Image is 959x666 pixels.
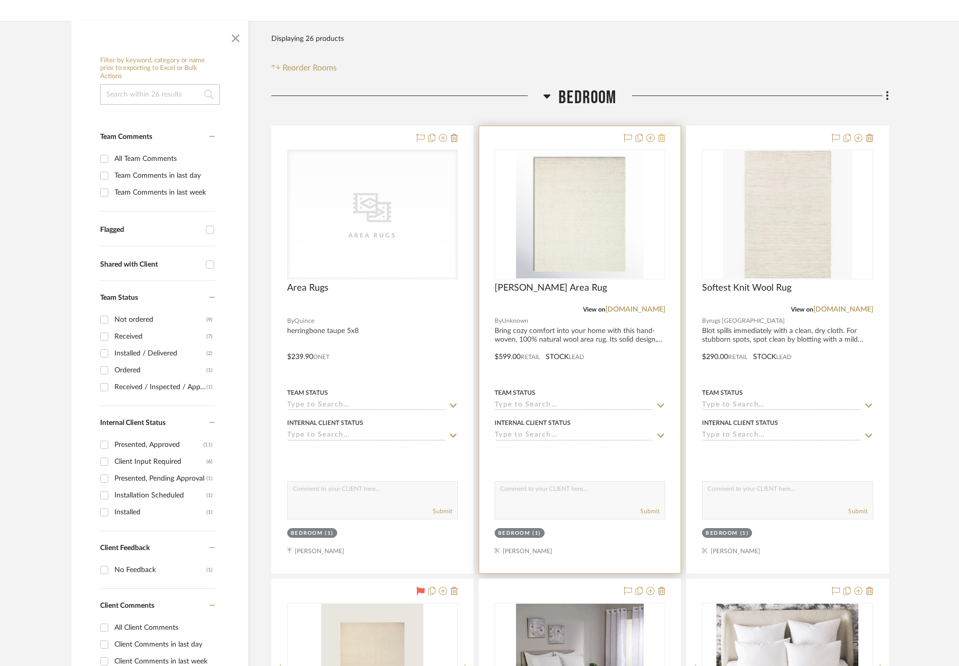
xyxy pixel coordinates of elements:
span: Softest Knit Wool Rug [702,282,791,294]
div: 0 [703,150,872,279]
input: Type to Search… [495,401,653,411]
span: Reorder Rooms [283,62,337,74]
div: (1) [206,487,213,504]
div: (9) [206,312,213,328]
span: Area Rugs [287,282,329,294]
div: Presented, Approved [114,437,203,453]
span: Client Feedback [100,544,150,552]
div: Bedroom [291,530,323,537]
div: Ordered [114,362,206,378]
span: Bedroom [558,87,616,109]
div: (1) [206,470,213,487]
input: Search within 26 results [100,84,220,105]
div: (2) [206,345,213,362]
div: (1) [206,504,213,520]
input: Type to Search… [702,431,860,441]
div: Bedroom [706,530,738,537]
span: View on [791,306,813,313]
div: Area Rugs [321,230,424,241]
div: Received [114,328,206,345]
div: 0 [288,150,457,279]
div: 0 [495,150,665,279]
span: Internal Client Status [100,419,166,426]
div: Installed [114,504,206,520]
div: Received / Inspected / Approved [114,379,206,395]
input: Type to Search… [702,401,860,411]
div: Team Status [702,388,743,397]
div: Presented, Pending Approval [114,470,206,487]
div: Client Comments in last day [114,636,213,653]
span: View on [583,306,605,313]
button: Submit [433,507,452,516]
div: Team Status [287,388,328,397]
span: By [702,316,709,326]
div: Team Status [495,388,535,397]
div: Team Comments in last day [114,168,213,184]
div: Internal Client Status [495,418,571,427]
div: No Feedback [114,562,206,578]
span: Quince [294,316,314,326]
img: Danberry Area Rug [516,151,644,278]
span: Team Status [100,294,138,301]
div: (1) [532,530,541,537]
div: (1) [740,530,749,537]
span: rugs [GEOGRAPHIC_DATA] [709,316,785,326]
div: All Client Comments [114,620,213,636]
span: Client Comments [100,602,154,609]
span: By [287,316,294,326]
div: Client Input Required [114,454,206,470]
img: Softest Knit Wool Rug [723,151,852,278]
div: Not ordered [114,312,206,328]
div: Shared with Client [100,260,201,269]
input: Type to Search… [495,431,653,441]
button: Reorder Rooms [271,62,337,74]
div: (7) [206,328,213,345]
div: All Team Comments [114,151,213,167]
input: Type to Search… [287,401,446,411]
div: Displaying 26 products [271,29,344,49]
button: Submit [640,507,660,516]
div: Internal Client Status [702,418,778,427]
div: (1) [206,379,213,395]
span: Team Comments [100,133,152,140]
div: (1) [325,530,334,537]
div: Bedroom [498,530,530,537]
div: Installation Scheduled [114,487,206,504]
div: Flagged [100,226,201,234]
span: [PERSON_NAME] Area Rug [495,282,607,294]
div: Installed / Delivered [114,345,206,362]
div: (6) [206,454,213,470]
div: (11) [203,437,213,453]
div: Internal Client Status [287,418,363,427]
h6: Filter by keyword, category or name prior to exporting to Excel or Bulk Actions [100,57,220,81]
span: Unknown [502,316,528,326]
a: [DOMAIN_NAME] [813,306,873,313]
div: (1) [206,362,213,378]
input: Type to Search… [287,431,446,441]
button: Close [225,26,246,46]
div: Team Comments in last week [114,184,213,201]
a: [DOMAIN_NAME] [605,306,665,313]
button: Submit [848,507,868,516]
div: (1) [206,562,213,578]
span: By [495,316,502,326]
